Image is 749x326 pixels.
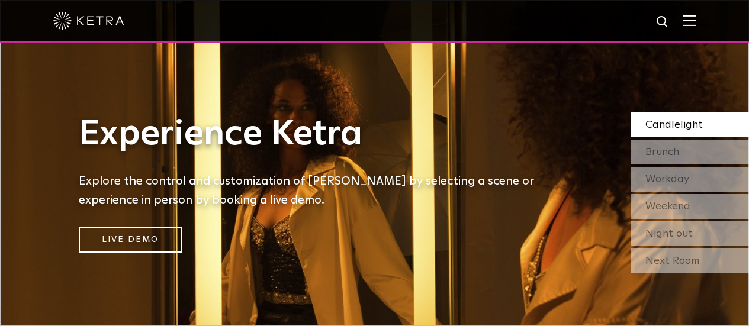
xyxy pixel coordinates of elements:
[645,120,703,130] span: Candlelight
[645,228,693,239] span: Night out
[645,174,689,185] span: Workday
[79,227,182,253] a: Live Demo
[79,172,552,209] h5: Explore the control and customization of [PERSON_NAME] by selecting a scene or experience in pers...
[645,201,690,212] span: Weekend
[655,15,670,30] img: search icon
[631,248,749,273] div: Next Room
[53,12,124,30] img: ketra-logo-2019-white
[683,15,696,26] img: Hamburger%20Nav.svg
[79,115,552,154] h1: Experience Ketra
[645,147,679,157] span: Brunch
